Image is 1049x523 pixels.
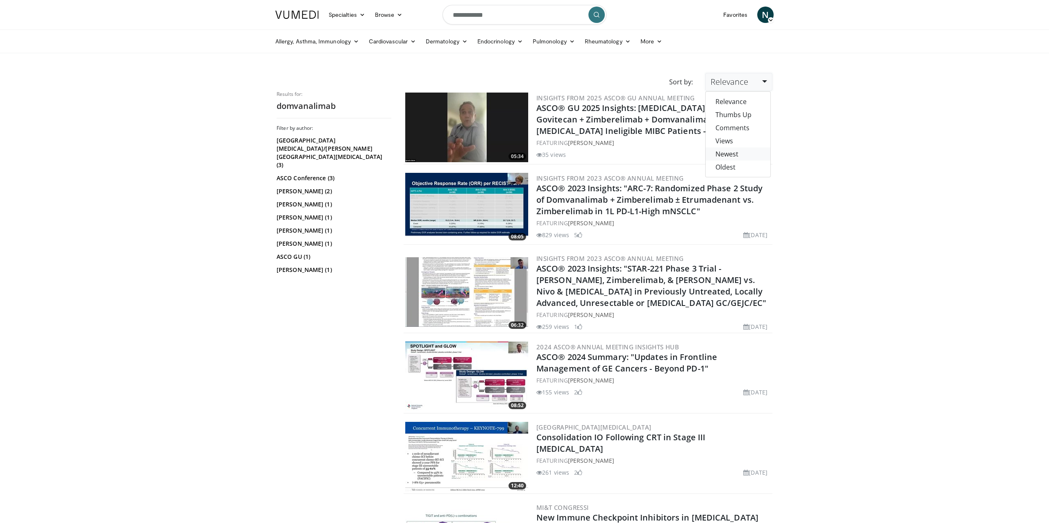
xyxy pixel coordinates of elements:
a: Insights from 2023 ASCO® Annual Meeting [536,174,684,182]
div: FEATURING [536,376,771,385]
a: [PERSON_NAME] (1) [277,213,389,222]
span: 12:40 [509,482,526,489]
a: 08:05 [405,173,528,242]
li: 829 views [536,231,569,239]
img: 2bbd0dd2-6e44-42d5-a8ec-bc4c1ffce07e.300x170_q85_crop-smart_upscale.jpg [405,173,528,242]
a: ASCO® 2023 Insights: "STAR-221 Phase 3 Trial - [PERSON_NAME], Zimberelimab, & [PERSON_NAME] vs. N... [536,263,766,308]
a: Cardiovascular [364,33,421,50]
img: 54cd3717-7be8-4b12-97e2-673ed9d31c18.300x170_q85_crop-smart_upscale.jpg [405,93,528,162]
h3: Filter by author: [277,125,391,131]
div: FEATURING [536,219,771,227]
a: Specialties [324,7,370,23]
a: Browse [370,7,408,23]
a: Insights from 2025 ASCO® GU Annual Meeting [536,94,695,102]
a: [PERSON_NAME] (1) [277,240,389,248]
li: [DATE] [743,322,767,331]
a: Comments [706,121,770,134]
span: 08:52 [509,402,526,409]
a: ASCO® 2024 Summary: "Updates in Frontline Management of GE Cancers - Beyond PD-1" [536,351,717,374]
li: 1 [574,322,582,331]
li: [DATE] [743,468,767,477]
a: [PERSON_NAME] (2) [277,187,389,195]
li: 259 views [536,322,569,331]
a: MI&T Congressi [536,503,589,512]
a: [PERSON_NAME] (1) [277,200,389,208]
a: New Immune Checkpoint Inhibitors in [MEDICAL_DATA] [536,512,758,523]
li: 2 [574,388,582,396]
a: ASCO® GU 2025 Insights: [MEDICAL_DATA] Sacituzumab Govitecan + Zimberelimab + Domvanalimab in [ME... [536,102,770,136]
a: 05:34 [405,93,528,162]
img: VuMedi Logo [275,11,319,19]
div: FEATURING [536,138,771,147]
input: Search topics, interventions [443,5,606,25]
p: Results for: [277,91,391,97]
img: d36a8623-fa24-4448-a429-eda2f01dc36e.300x170_q85_crop-smart_upscale.jpg [405,422,528,491]
div: Sort by: [663,73,699,91]
a: ASCO GU (1) [277,253,389,261]
a: Rheumatology [580,33,636,50]
li: 35 views [536,150,566,159]
a: Newest [706,147,770,161]
a: [PERSON_NAME] [568,219,614,227]
a: More [636,33,667,50]
a: [PERSON_NAME] [568,457,614,464]
span: 05:34 [509,153,526,160]
span: Relevance [711,76,748,87]
li: [DATE] [743,231,767,239]
h2: domvanalimab [277,101,391,111]
a: Insights from 2023 ASCO® Annual Meeting [536,254,684,263]
a: [PERSON_NAME] [568,311,614,319]
a: 06:32 [405,257,528,327]
a: 08:52 [405,342,528,411]
a: Endocrinology [472,33,528,50]
li: 261 views [536,468,569,477]
a: Dermatology [421,33,472,50]
a: [PERSON_NAME] (1) [277,226,389,235]
a: [PERSON_NAME] [568,139,614,147]
span: 08:05 [509,233,526,240]
a: Views [706,134,770,147]
a: Relevance [705,73,772,91]
a: [PERSON_NAME] [568,376,614,384]
a: Thumbs Up [706,108,770,121]
a: Oldest [706,161,770,174]
a: N [757,7,774,23]
a: Pulmonology [528,33,580,50]
a: [GEOGRAPHIC_DATA][MEDICAL_DATA]/[PERSON_NAME][GEOGRAPHIC_DATA][MEDICAL_DATA] (3) [277,136,389,169]
li: 155 views [536,388,569,396]
li: [DATE] [743,388,767,396]
a: ASCO® 2023 Insights: "ARC-7: Randomized Phase 2 Study of Domvanalimab + Zimberelimab ± Etrumadena... [536,183,763,217]
a: 2024 ASCO® Annual Meeting Insights Hub [536,343,679,351]
div: FEATURING [536,456,771,465]
img: 3379b0ef-f0f8-4f18-96ca-3ebbef411495.300x170_q85_crop-smart_upscale.jpg [405,257,528,327]
li: 2 [574,468,582,477]
a: Consolidation IO Following CRT in Stage III [MEDICAL_DATA] [536,432,705,454]
span: 06:32 [509,321,526,329]
a: ASCO Conference (3) [277,174,389,182]
div: FEATURING [536,310,771,319]
a: [GEOGRAPHIC_DATA][MEDICAL_DATA] [536,423,651,431]
li: 5 [574,231,582,239]
a: Favorites [718,7,752,23]
img: 3d6767ed-f567-42de-8734-ae10b67fd195.300x170_q85_crop-smart_upscale.jpg [405,342,528,411]
a: Allergy, Asthma, Immunology [270,33,364,50]
a: Relevance [706,95,770,108]
a: 12:40 [405,422,528,491]
a: [PERSON_NAME] (1) [277,266,389,274]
